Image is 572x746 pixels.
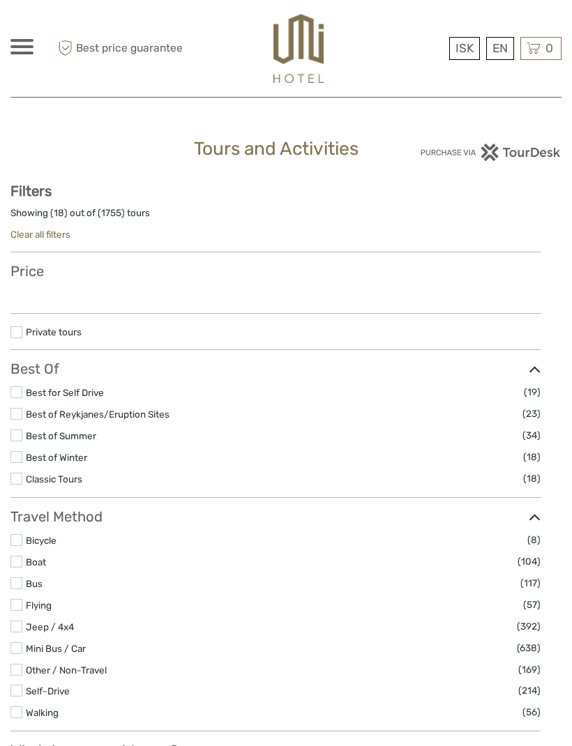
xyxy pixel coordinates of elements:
[26,600,52,611] a: Flying
[26,452,87,463] a: Best of Winter
[26,430,96,441] a: Best of Summer
[10,263,541,280] h3: Price
[522,704,541,720] span: (56)
[10,183,52,199] strong: Filters
[456,41,474,55] span: ISK
[26,621,74,632] a: Jeep / 4x4
[518,662,541,678] span: (169)
[26,387,104,398] a: Best for Self Drive
[10,206,541,228] div: Showing ( ) out of ( ) tours
[517,640,541,656] span: (638)
[26,409,170,420] a: Best of Reykjanes/Eruption Sites
[26,643,86,654] a: Mini Bus / Car
[101,206,121,220] label: 1755
[54,206,64,220] label: 18
[273,14,324,83] img: 526-1e775aa5-7374-4589-9d7e-5793fb20bdfc_logo_big.jpg
[26,664,107,676] a: Other / Non-Travel
[10,229,70,240] a: Clear all filters
[26,535,57,546] a: Bicycle
[518,683,541,699] span: (214)
[523,597,541,613] span: (57)
[518,554,541,570] span: (104)
[26,556,46,568] a: Boat
[517,618,541,634] span: (392)
[524,384,541,400] span: (19)
[420,144,562,161] img: PurchaseViaTourDesk.png
[26,473,82,485] a: Classic Tours
[10,360,541,377] h3: Best Of
[522,427,541,443] span: (34)
[486,37,514,60] div: EN
[10,508,541,525] h3: Travel Method
[520,575,541,591] span: (117)
[26,578,43,589] a: Bus
[523,471,541,487] span: (18)
[26,685,70,696] a: Self-Drive
[54,37,183,60] span: Best price guarantee
[26,326,82,337] a: Private tours
[527,532,541,548] span: (8)
[522,406,541,422] span: (23)
[543,41,555,55] span: 0
[26,707,59,718] a: Walking
[194,138,377,160] h1: Tours and Activities
[523,449,541,465] span: (18)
